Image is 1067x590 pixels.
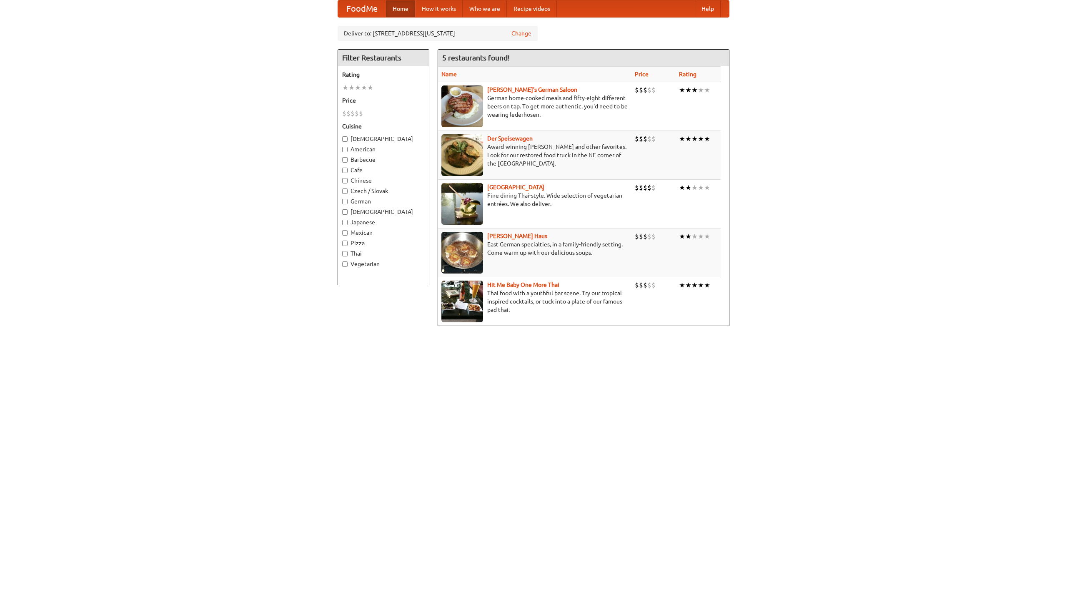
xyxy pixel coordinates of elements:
a: [PERSON_NAME]'s German Saloon [487,86,577,93]
li: $ [359,109,363,118]
li: $ [643,134,647,143]
li: ★ [698,134,704,143]
li: ★ [691,232,698,241]
li: ★ [704,134,710,143]
li: ★ [679,134,685,143]
a: [PERSON_NAME] Haus [487,233,547,239]
li: $ [643,85,647,95]
li: ★ [691,85,698,95]
b: Der Speisewagen [487,135,533,142]
li: $ [635,281,639,290]
a: Help [695,0,721,17]
a: [GEOGRAPHIC_DATA] [487,184,544,191]
li: ★ [685,183,691,192]
label: Thai [342,249,425,258]
li: $ [639,85,643,95]
li: ★ [691,281,698,290]
input: Pizza [342,241,348,246]
li: $ [342,109,346,118]
h5: Price [342,96,425,105]
li: ★ [685,134,691,143]
h4: Filter Restaurants [338,50,429,66]
input: German [342,199,348,204]
input: [DEMOGRAPHIC_DATA] [342,209,348,215]
li: ★ [679,232,685,241]
input: Mexican [342,230,348,236]
li: ★ [685,232,691,241]
li: $ [639,134,643,143]
div: Deliver to: [STREET_ADDRESS][US_STATE] [338,26,538,41]
h5: Cuisine [342,122,425,131]
li: $ [647,134,651,143]
input: Czech / Slovak [342,188,348,194]
input: Cafe [342,168,348,173]
li: $ [635,232,639,241]
li: ★ [685,281,691,290]
li: $ [635,183,639,192]
li: $ [651,134,656,143]
label: Japanese [342,218,425,226]
li: $ [647,183,651,192]
li: $ [651,281,656,290]
li: $ [643,232,647,241]
li: $ [647,85,651,95]
a: How it works [415,0,463,17]
img: kohlhaus.jpg [441,232,483,274]
ng-pluralize: 5 restaurants found! [442,54,510,62]
label: Barbecue [342,156,425,164]
li: $ [639,183,643,192]
input: Thai [342,251,348,256]
li: ★ [367,83,373,92]
label: German [342,197,425,206]
p: Fine dining Thai-style. Wide selection of vegetarian entrées. We also deliver. [441,191,628,208]
li: $ [635,85,639,95]
img: satay.jpg [441,183,483,225]
a: Rating [679,71,696,78]
label: Chinese [342,176,425,185]
label: Pizza [342,239,425,247]
li: ★ [704,281,710,290]
li: $ [651,183,656,192]
input: Japanese [342,220,348,225]
li: ★ [698,281,704,290]
a: Who we are [463,0,507,17]
label: Czech / Slovak [342,187,425,195]
img: esthers.jpg [441,85,483,127]
label: [DEMOGRAPHIC_DATA] [342,208,425,216]
img: babythai.jpg [441,281,483,322]
a: FoodMe [338,0,386,17]
label: Cafe [342,166,425,174]
li: ★ [698,85,704,95]
li: $ [643,281,647,290]
li: ★ [691,183,698,192]
label: Mexican [342,228,425,237]
li: ★ [704,85,710,95]
li: $ [647,281,651,290]
li: $ [651,232,656,241]
input: Vegetarian [342,261,348,267]
img: speisewagen.jpg [441,134,483,176]
li: ★ [704,232,710,241]
li: $ [647,232,651,241]
a: Home [386,0,415,17]
li: ★ [679,281,685,290]
li: ★ [348,83,355,92]
input: Barbecue [342,157,348,163]
li: ★ [704,183,710,192]
li: $ [639,232,643,241]
li: ★ [361,83,367,92]
input: [DEMOGRAPHIC_DATA] [342,136,348,142]
label: Vegetarian [342,260,425,268]
p: East German specialties, in a family-friendly setting. Come warm up with our delicious soups. [441,240,628,257]
p: Thai food with a youthful bar scene. Try our tropical inspired cocktails, or tuck into a plate of... [441,289,628,314]
a: Hit Me Baby One More Thai [487,281,559,288]
li: $ [635,134,639,143]
li: ★ [679,85,685,95]
li: $ [639,281,643,290]
li: ★ [698,183,704,192]
label: [DEMOGRAPHIC_DATA] [342,135,425,143]
li: ★ [355,83,361,92]
a: Name [441,71,457,78]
